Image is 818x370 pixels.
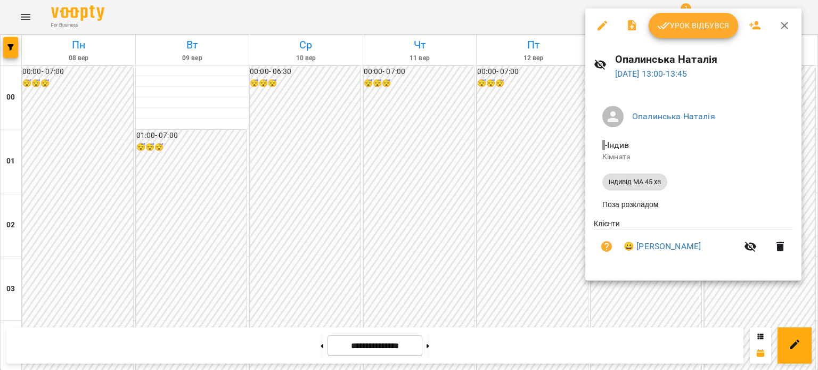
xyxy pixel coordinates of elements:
[632,111,715,121] a: Опалинська Наталія
[615,51,793,68] h6: Опалинська Наталія
[615,69,688,79] a: [DATE] 13:00-13:45
[602,140,631,150] span: - Індив
[594,234,619,259] button: Візит ще не сплачено. Додати оплату?
[602,152,784,162] p: Кімната
[594,195,793,214] li: Поза розкладом
[594,218,793,268] ul: Клієнти
[602,177,667,187] span: індивід МА 45 хв
[624,240,701,253] a: 😀 [PERSON_NAME]
[649,13,738,38] button: Урок відбувся
[657,19,730,32] span: Урок відбувся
